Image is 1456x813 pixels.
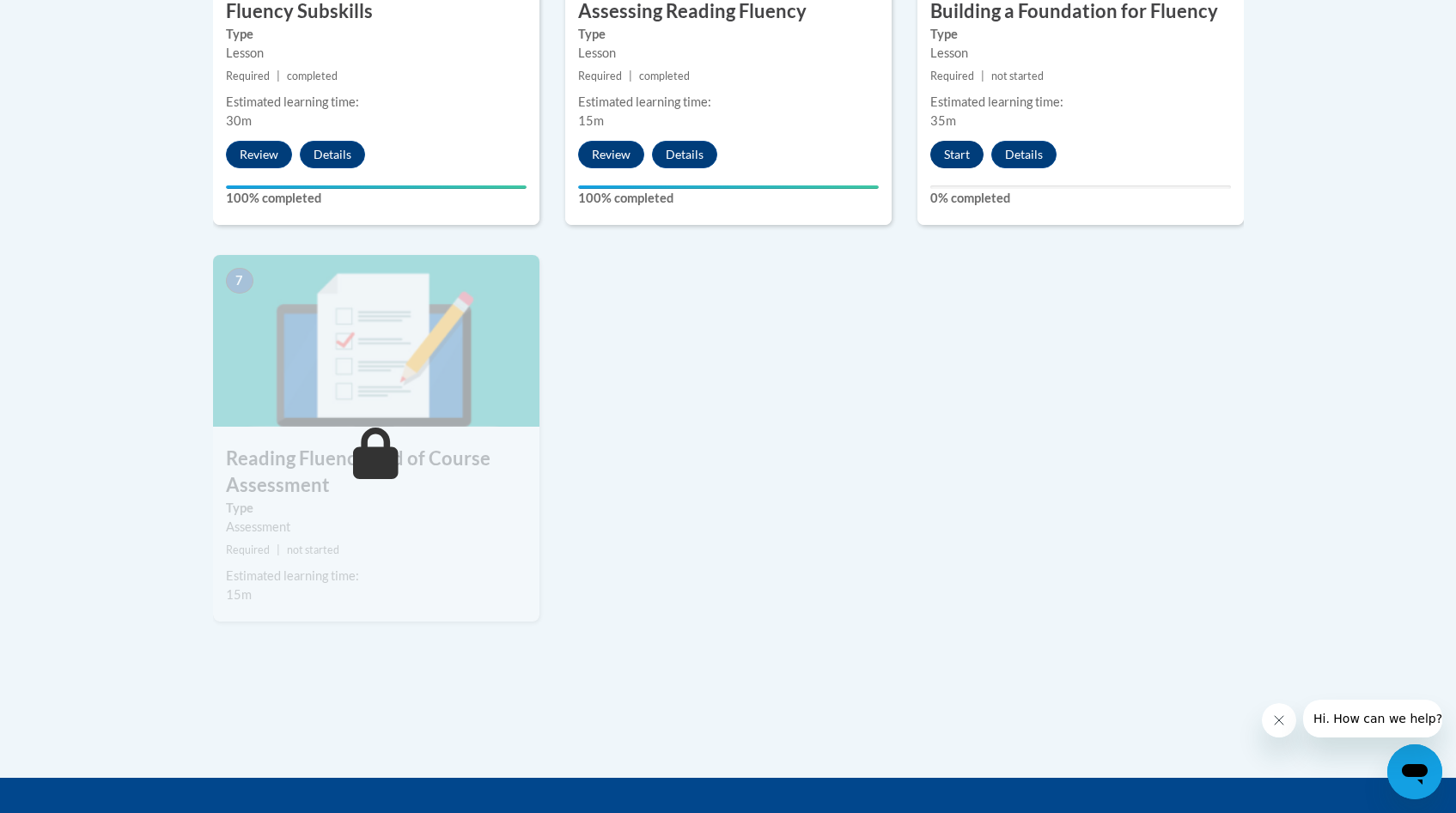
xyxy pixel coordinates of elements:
label: Type [930,25,1231,44]
span: not started [287,543,339,556]
div: Assessment [226,518,527,537]
div: Lesson [578,44,879,63]
span: Required [226,70,270,82]
iframe: Button to launch messaging window [1387,744,1442,799]
div: Lesson [930,44,1231,63]
span: completed [287,70,338,82]
label: 0% completed [930,189,1231,208]
span: 15m [578,113,604,128]
span: Required [930,70,974,82]
h3: Reading Fluency End of Course Assessment [213,446,539,499]
div: Estimated learning time: [226,93,527,112]
div: Your progress [578,185,879,189]
iframe: Close message [1262,703,1296,737]
label: 100% completed [578,189,879,208]
div: Estimated learning time: [930,93,1231,112]
div: Estimated learning time: [226,567,527,585]
span: | [981,70,984,82]
span: Required [578,70,622,82]
span: | [629,70,632,82]
button: Start [930,141,984,168]
label: Type [578,25,879,44]
button: Details [300,141,365,168]
label: Type [226,25,527,44]
label: Type [226,499,527,518]
div: Your progress [226,185,527,189]
button: Details [652,141,717,168]
div: Estimated learning time: [578,93,879,112]
span: 30m [226,113,252,128]
img: Course Image [213,255,539,427]
span: | [277,543,280,556]
button: Review [226,141,292,168]
button: Details [991,141,1057,168]
button: Review [578,141,644,168]
span: Required [226,543,270,556]
label: 100% completed [226,189,527,208]
iframe: Message from company [1303,700,1442,737]
span: 15m [226,587,252,602]
span: 7 [226,268,253,294]
span: 35m [930,113,956,128]
span: not started [991,70,1044,82]
div: Lesson [226,44,527,63]
span: | [277,70,280,82]
span: completed [639,70,690,82]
